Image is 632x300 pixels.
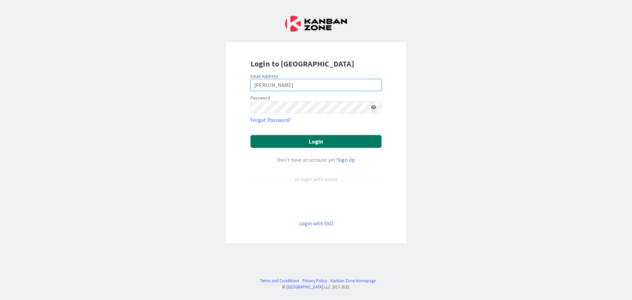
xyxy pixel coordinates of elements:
[250,59,354,69] b: Login to [GEOGRAPHIC_DATA]
[293,175,339,183] div: or login with email
[250,116,291,124] a: Forgot Password?
[250,135,382,148] button: Login
[260,278,299,284] a: Terms and Conditions
[250,95,270,101] label: Password
[250,156,382,164] div: Don’t have an account yet?
[338,156,355,163] a: Sign Up
[250,73,278,79] label: Email Address
[303,278,327,284] a: Privacy Policy
[286,284,323,289] a: [GEOGRAPHIC_DATA]
[257,284,376,290] div: © LLC 2017- 2025 .
[330,278,376,284] a: Kanban Zone Homepage
[247,194,385,208] iframe: Sign in with Google Button
[299,220,333,227] a: Login with SSO
[285,16,347,32] img: Kanban Zone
